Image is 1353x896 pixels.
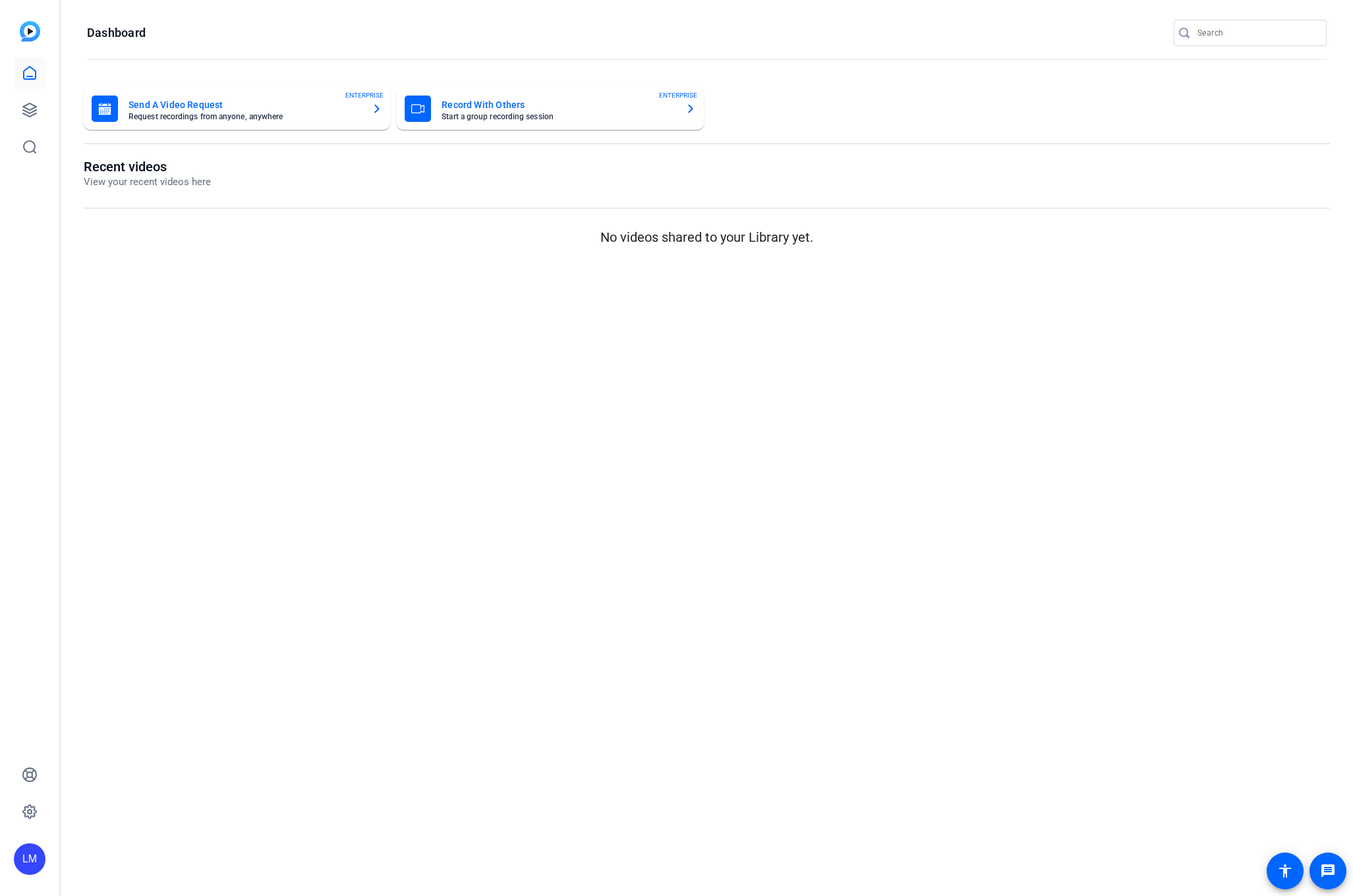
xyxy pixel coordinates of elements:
span: ENTERPRISE [659,90,697,100]
p: No videos shared to your Library yet. [84,227,1330,247]
h1: Dashboard [87,25,146,41]
mat-card-subtitle: Request recordings from anyone, anywhere [129,113,361,121]
mat-card-title: Record With Others [442,97,674,113]
input: Search [1197,25,1316,41]
mat-icon: message [1320,863,1336,879]
div: LM [14,843,45,875]
button: Record With OthersStart a group recording sessionENTERPRISE [397,88,703,130]
h1: Recent videos [84,159,211,175]
p: View your recent videos here [84,175,211,190]
mat-card-title: Send A Video Request [129,97,361,113]
span: ENTERPRISE [345,90,384,100]
mat-icon: accessibility [1277,863,1293,879]
img: blue-gradient.svg [20,21,40,42]
button: Send A Video RequestRequest recordings from anyone, anywhereENTERPRISE [84,88,390,130]
mat-card-subtitle: Start a group recording session [442,113,674,121]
